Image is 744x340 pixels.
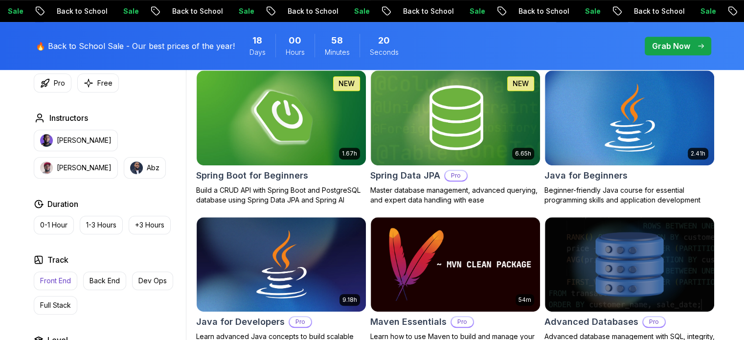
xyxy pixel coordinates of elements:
p: Free [97,78,113,88]
button: Full Stack [34,296,77,315]
p: 6.65h [515,150,531,158]
p: 1.67h [342,150,357,158]
p: Sale [113,6,145,16]
button: instructor img[PERSON_NAME] [34,157,118,179]
button: instructor img[PERSON_NAME] [34,130,118,151]
p: [PERSON_NAME] [57,136,112,145]
p: Back to School [509,6,575,16]
a: Spring Data JPA card6.65hNEWSpring Data JPAProMaster database management, advanced querying, and ... [370,70,541,205]
img: Java for Beginners card [545,70,714,165]
img: Spring Boot for Beginners card [197,70,366,165]
p: Sale [460,6,491,16]
p: Back to School [624,6,691,16]
p: Build a CRUD API with Spring Boot and PostgreSQL database using Spring Data JPA and Spring AI [196,185,366,205]
p: Grab Now [652,40,690,52]
button: 1-3 Hours [80,216,123,234]
button: Back End [83,272,126,290]
h2: Java for Beginners [544,169,628,182]
button: instructor imgAbz [124,157,166,179]
p: +3 Hours [135,220,164,230]
span: Hours [286,47,305,57]
h2: Java for Developers [196,315,285,329]
p: 54m [519,296,531,304]
h2: Instructors [49,112,88,124]
p: Dev Ops [138,276,167,286]
h2: Advanced Databases [544,315,638,329]
span: 0 Hours [289,34,301,47]
p: NEW [338,79,355,89]
span: Days [249,47,266,57]
h2: Maven Essentials [370,315,447,329]
p: Front End [40,276,71,286]
p: Sale [691,6,722,16]
img: Maven Essentials card [371,217,540,312]
p: Back to School [278,6,344,16]
img: instructor img [130,161,143,174]
img: instructor img [40,161,53,174]
button: Free [77,73,119,92]
p: Back to School [47,6,113,16]
h2: Spring Boot for Beginners [196,169,308,182]
p: 🔥 Back to School Sale - Our best prices of the year! [36,40,235,52]
p: Pro [445,171,467,181]
p: Back to School [162,6,229,16]
p: [PERSON_NAME] [57,163,112,173]
p: 1-3 Hours [86,220,116,230]
img: Advanced Databases card [545,217,714,312]
p: Master database management, advanced querying, and expert data handling with ease [370,185,541,205]
a: Java for Beginners card2.41hJava for BeginnersBeginner-friendly Java course for essential program... [544,70,715,205]
p: Pro [54,78,65,88]
p: 2.41h [691,150,705,158]
p: 0-1 Hour [40,220,68,230]
p: Back to School [393,6,460,16]
h2: Track [47,254,68,266]
p: Pro [643,317,665,327]
p: Sale [575,6,607,16]
h2: Spring Data JPA [370,169,440,182]
button: Dev Ops [132,272,173,290]
p: Pro [451,317,473,327]
p: Abz [147,163,159,173]
p: 9.18h [342,296,357,304]
p: Full Stack [40,300,71,310]
img: instructor img [40,134,53,147]
span: Minutes [325,47,350,57]
img: Java for Developers card [197,217,366,312]
p: Beginner-friendly Java course for essential programming skills and application development [544,185,715,205]
p: Sale [344,6,376,16]
span: Seconds [370,47,399,57]
span: 20 Seconds [378,34,390,47]
button: Pro [34,73,71,92]
span: 58 Minutes [331,34,343,47]
a: Spring Boot for Beginners card1.67hNEWSpring Boot for BeginnersBuild a CRUD API with Spring Boot ... [196,70,366,205]
p: Back End [90,276,120,286]
p: Pro [290,317,311,327]
button: 0-1 Hour [34,216,74,234]
span: 18 Days [252,34,262,47]
p: Sale [229,6,260,16]
button: Front End [34,272,77,290]
button: +3 Hours [129,216,171,234]
p: NEW [513,79,529,89]
img: Spring Data JPA card [371,70,540,165]
h2: Duration [47,198,78,210]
